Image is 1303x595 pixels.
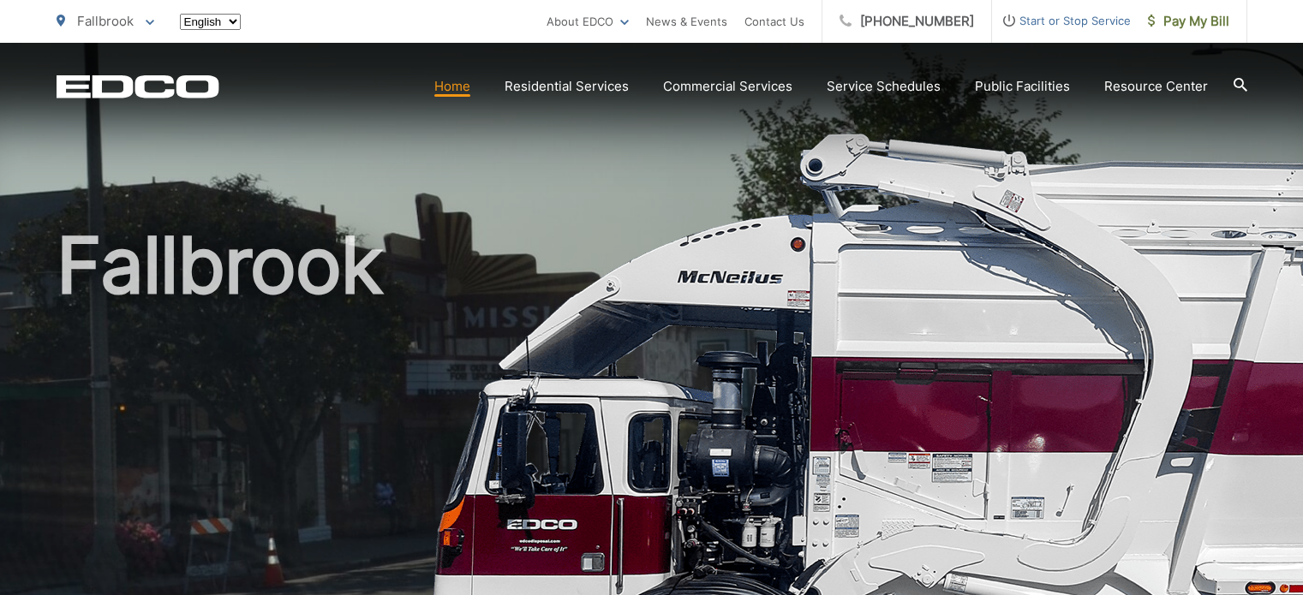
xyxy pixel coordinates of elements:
[646,11,727,32] a: News & Events
[1148,11,1229,32] span: Pay My Bill
[547,11,629,32] a: About EDCO
[827,76,941,97] a: Service Schedules
[77,13,134,29] span: Fallbrook
[57,74,219,98] a: EDCD logo. Return to the homepage.
[975,76,1070,97] a: Public Facilities
[505,76,629,97] a: Residential Services
[744,11,804,32] a: Contact Us
[434,76,470,97] a: Home
[180,14,241,30] select: Select a language
[663,76,792,97] a: Commercial Services
[1104,76,1208,97] a: Resource Center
